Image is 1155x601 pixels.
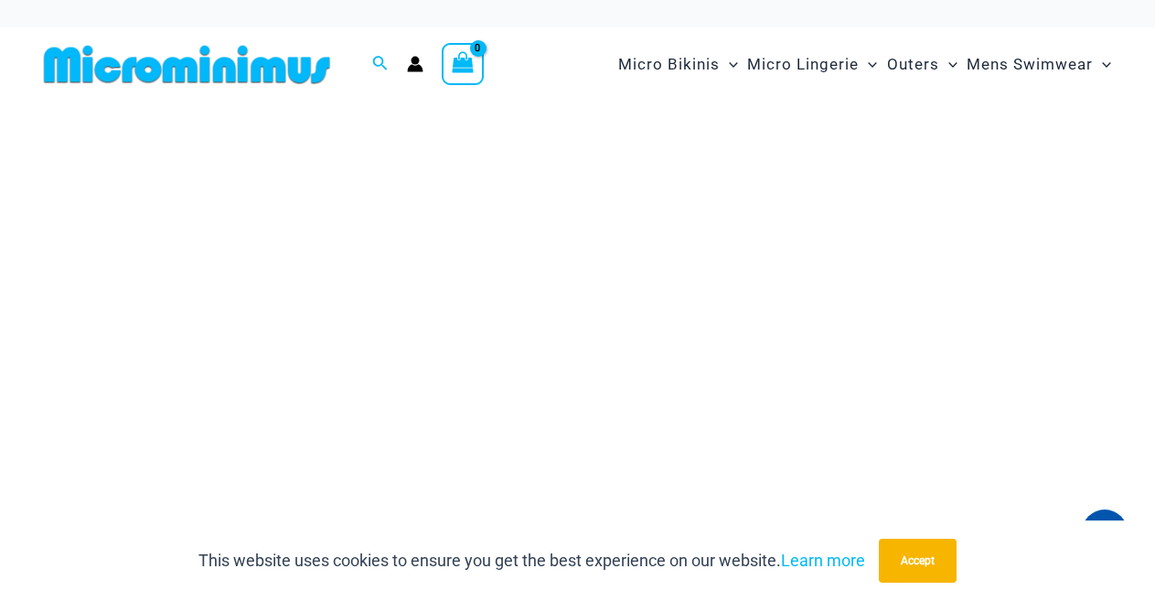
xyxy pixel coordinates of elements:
[618,41,720,88] span: Micro Bikinis
[859,41,877,88] span: Menu Toggle
[442,43,484,85] a: View Shopping Cart, empty
[37,44,337,85] img: MM SHOP LOGO FLAT
[939,41,957,88] span: Menu Toggle
[781,551,865,570] a: Learn more
[198,547,865,574] p: This website uses cookies to ensure you get the best experience on our website.
[962,37,1116,92] a: Mens SwimwearMenu ToggleMenu Toggle
[967,41,1093,88] span: Mens Swimwear
[743,37,882,92] a: Micro LingerieMenu ToggleMenu Toggle
[611,34,1118,95] nav: Site Navigation
[747,41,859,88] span: Micro Lingerie
[879,539,957,583] button: Accept
[882,37,962,92] a: OutersMenu ToggleMenu Toggle
[1093,41,1111,88] span: Menu Toggle
[407,56,423,72] a: Account icon link
[614,37,743,92] a: Micro BikinisMenu ToggleMenu Toggle
[720,41,738,88] span: Menu Toggle
[372,53,389,76] a: Search icon link
[887,41,939,88] span: Outers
